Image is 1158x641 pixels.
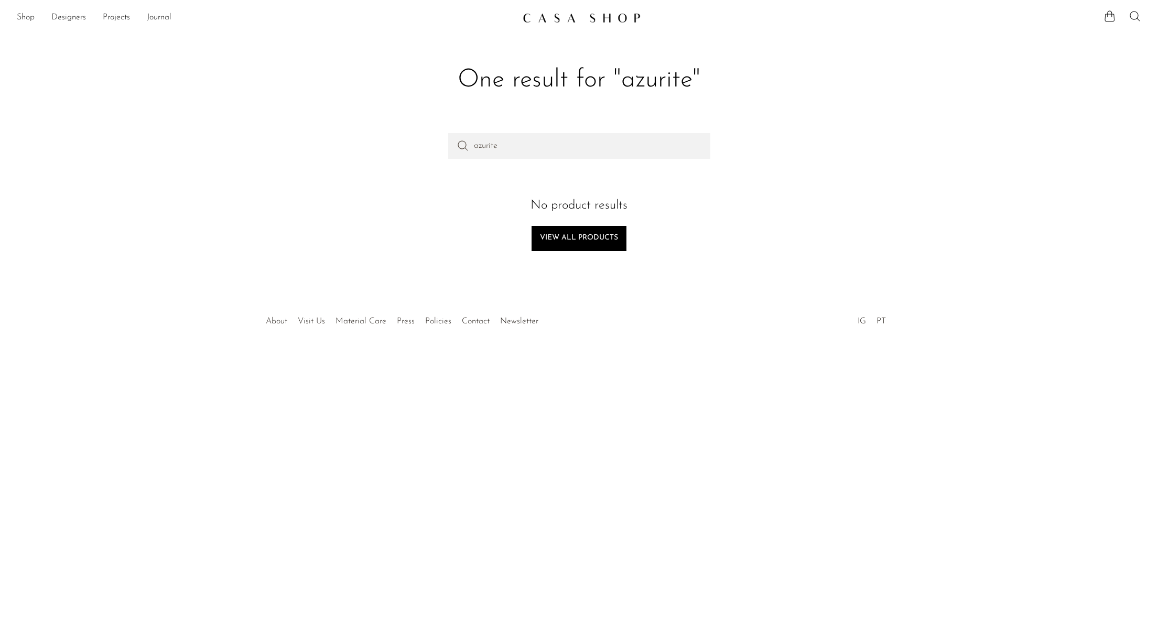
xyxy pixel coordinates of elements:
a: Policies [425,317,451,325]
a: Shop [17,11,35,25]
nav: Desktop navigation [17,9,514,27]
a: PT [876,317,886,325]
a: Designers [51,11,86,25]
ul: Social Medias [852,309,891,329]
h1: One result for "azurite" [261,64,898,96]
ul: Quick links [261,309,544,329]
a: Press [397,317,415,325]
a: Material Care [336,317,386,325]
ul: NEW HEADER MENU [17,9,514,27]
a: Contact [462,317,490,325]
h2: No product results [261,195,898,215]
a: View all products [532,226,626,251]
a: Projects [103,11,130,25]
a: Visit Us [298,317,325,325]
input: Perform a search [448,133,710,158]
a: Journal [147,11,171,25]
a: IG [858,317,866,325]
a: About [266,317,287,325]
